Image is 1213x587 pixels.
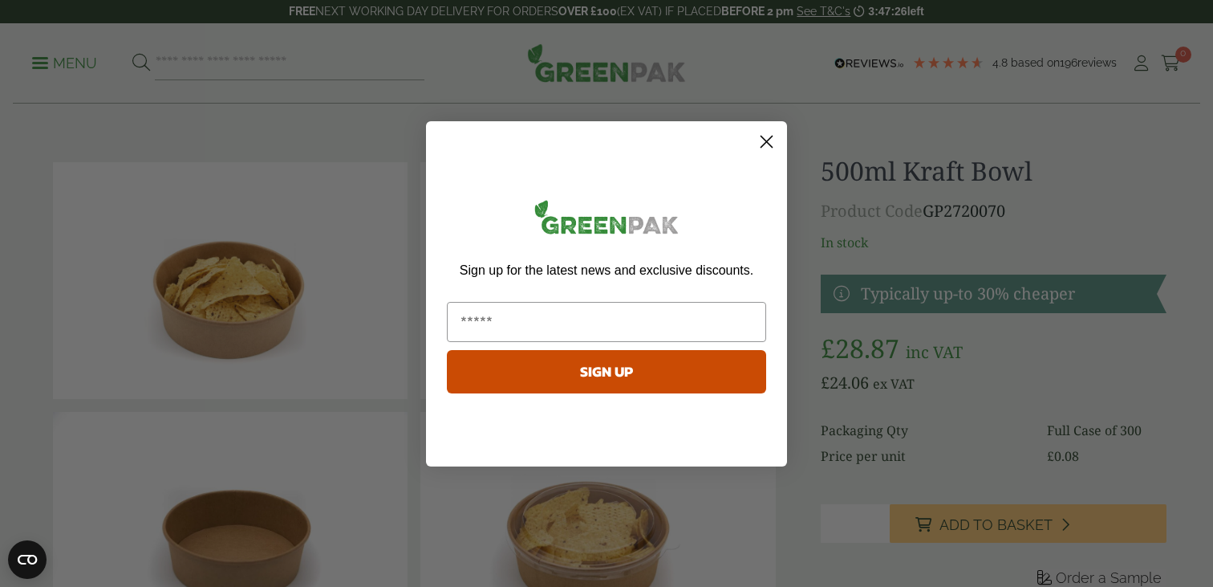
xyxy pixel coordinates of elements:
[753,128,781,156] button: Close dialog
[8,540,47,579] button: Open CMP widget
[447,302,766,342] input: Email
[460,263,753,277] span: Sign up for the latest news and exclusive discounts.
[447,350,766,393] button: SIGN UP
[447,194,766,247] img: greenpak_logo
